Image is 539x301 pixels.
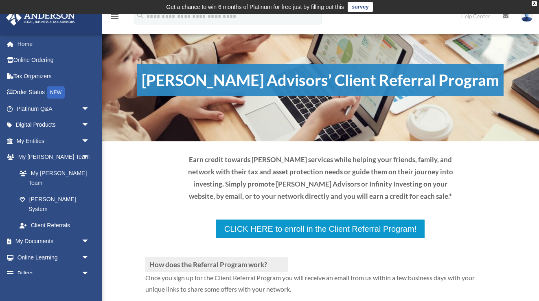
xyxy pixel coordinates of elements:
[137,64,504,96] h1: [PERSON_NAME] Advisors’ Client Referral Program
[6,101,102,117] a: Platinum Q&Aarrow_drop_down
[110,11,120,21] i: menu
[81,249,98,266] span: arrow_drop_down
[81,266,98,282] span: arrow_drop_down
[6,36,102,52] a: Home
[348,2,373,12] a: survey
[6,149,102,165] a: My [PERSON_NAME] Teamarrow_drop_down
[4,10,77,26] img: Anderson Advisors Platinum Portal
[6,266,102,282] a: Billingarrow_drop_down
[6,249,102,266] a: Online Learningarrow_drop_down
[166,2,344,12] div: Get a chance to win 6 months of Platinum for free just by filling out this
[6,233,102,250] a: My Documentsarrow_drop_down
[215,219,425,239] a: CLICK HERE to enroll in the Client Referral Program!
[6,52,102,68] a: Online Ordering
[47,86,65,99] div: NEW
[6,68,102,84] a: Tax Organizers
[11,217,98,233] a: Client Referrals
[136,11,145,20] i: search
[6,133,102,149] a: My Entitiesarrow_drop_down
[6,84,102,101] a: Order StatusNEW
[81,149,98,166] span: arrow_drop_down
[11,191,102,217] a: [PERSON_NAME] System
[110,14,120,21] a: menu
[145,257,288,272] h3: How does the Referral Program work?
[11,165,102,191] a: My [PERSON_NAME] Team
[521,10,533,22] img: User Pic
[81,117,98,134] span: arrow_drop_down
[81,101,98,117] span: arrow_drop_down
[81,233,98,250] span: arrow_drop_down
[180,154,460,202] p: Earn credit towards [PERSON_NAME] services while helping your friends, family, and network with t...
[81,133,98,149] span: arrow_drop_down
[6,117,102,133] a: Digital Productsarrow_drop_down
[532,1,537,6] div: close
